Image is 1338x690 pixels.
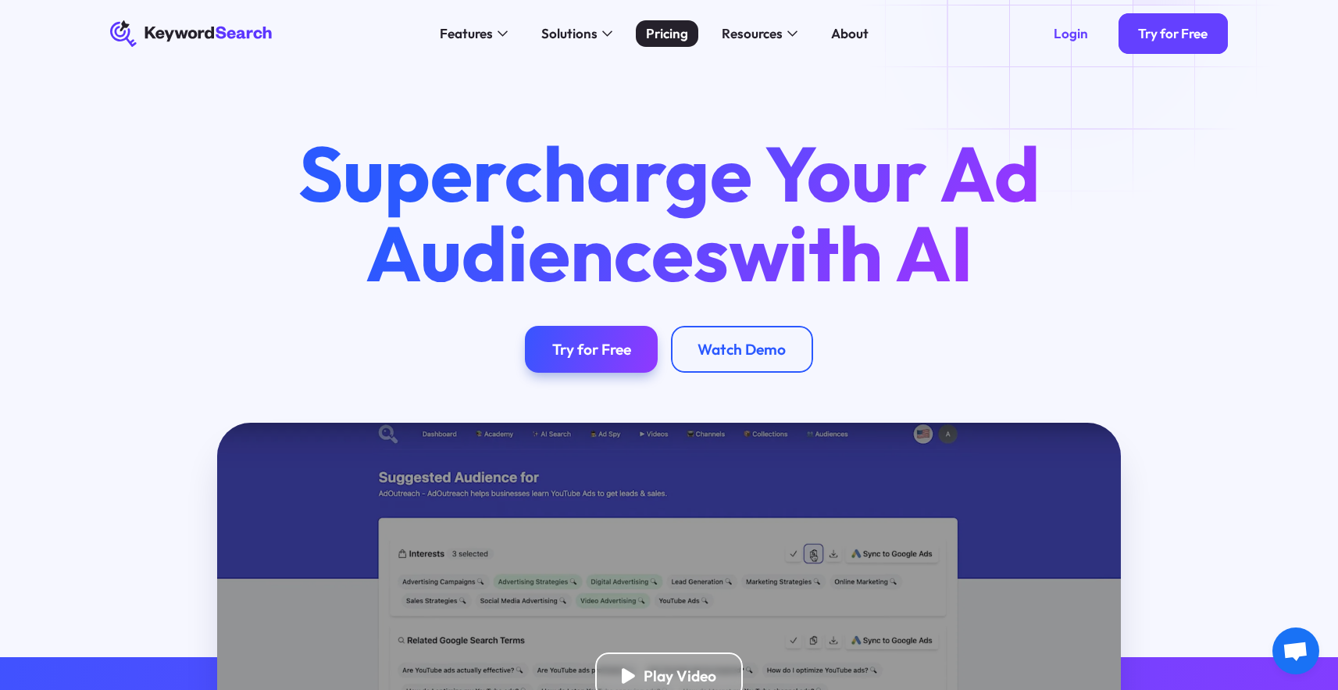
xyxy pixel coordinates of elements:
[525,326,658,373] a: Try for Free
[698,340,786,359] div: Watch Demo
[1272,627,1319,674] div: Open chat
[636,20,698,47] a: Pricing
[831,23,869,44] div: About
[729,204,973,302] span: with AI
[646,23,688,44] div: Pricing
[1033,13,1108,53] a: Login
[644,667,716,685] div: Play Video
[440,23,493,44] div: Features
[552,340,631,359] div: Try for Free
[1138,25,1208,41] div: Try for Free
[1119,13,1228,53] a: Try for Free
[821,20,879,47] a: About
[541,23,598,44] div: Solutions
[722,23,783,44] div: Resources
[267,134,1070,292] h1: Supercharge Your Ad Audiences
[1054,25,1088,41] div: Login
